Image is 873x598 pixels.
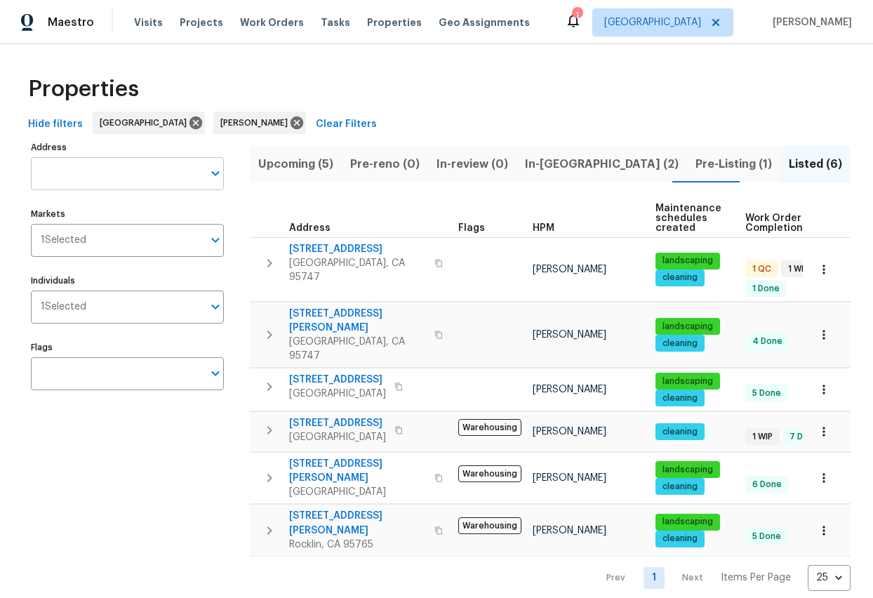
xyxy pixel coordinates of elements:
span: landscaping [657,516,719,528]
span: 1 QC [747,263,777,275]
button: Clear Filters [310,112,382,138]
nav: Pagination Navigation [593,565,851,591]
span: 7 Done [784,431,825,443]
a: Goto page 1 [644,567,665,589]
span: cleaning [657,338,703,350]
span: 5 Done [747,387,787,399]
span: Properties [367,15,422,29]
span: Maestro [48,15,94,29]
span: 1 Done [747,283,785,295]
span: [STREET_ADDRESS][PERSON_NAME] [289,509,426,537]
span: [GEOGRAPHIC_DATA] [289,430,386,444]
span: cleaning [657,533,703,545]
span: 1 WIP [747,431,778,443]
button: Open [206,364,225,383]
span: [STREET_ADDRESS] [289,242,426,256]
span: Hide filters [28,116,83,133]
span: [PERSON_NAME] [533,265,606,274]
span: [GEOGRAPHIC_DATA] [289,485,426,499]
span: Pre-Listing (1) [695,154,772,174]
span: [PERSON_NAME] [533,473,606,483]
span: [PERSON_NAME] [220,116,293,130]
span: HPM [533,223,554,233]
span: [PERSON_NAME] [533,427,606,437]
span: [STREET_ADDRESS][PERSON_NAME] [289,457,426,485]
span: [STREET_ADDRESS][PERSON_NAME] [289,307,426,335]
span: 1 Selected [41,301,86,313]
span: Flags [458,223,485,233]
div: 1 [572,8,582,22]
span: Work Orders [240,15,304,29]
span: Warehousing [458,419,521,436]
span: Geo Assignments [439,15,530,29]
span: Properties [28,82,139,96]
span: Work Order Completion [745,213,834,233]
button: Open [206,297,225,317]
span: [STREET_ADDRESS] [289,416,386,430]
button: Open [206,230,225,250]
p: Items Per Page [721,571,791,585]
span: [GEOGRAPHIC_DATA] [100,116,192,130]
span: 6 Done [747,479,787,491]
span: landscaping [657,321,719,333]
button: Hide filters [22,112,88,138]
span: In-[GEOGRAPHIC_DATA] (2) [525,154,679,174]
span: [PERSON_NAME] [533,330,606,340]
span: 1 WIP [782,263,814,275]
span: Upcoming (5) [258,154,333,174]
span: Rocklin, CA 95765 [289,538,426,552]
span: [PERSON_NAME] [767,15,852,29]
label: Individuals [31,277,224,285]
span: landscaping [657,255,719,267]
span: In-review (0) [436,154,508,174]
span: [PERSON_NAME] [533,526,606,536]
span: [GEOGRAPHIC_DATA], CA 95747 [289,335,426,363]
span: landscaping [657,376,719,387]
span: Address [289,223,331,233]
span: [PERSON_NAME] [533,385,606,394]
span: [GEOGRAPHIC_DATA] [604,15,701,29]
span: cleaning [657,426,703,438]
span: Warehousing [458,465,521,482]
span: [GEOGRAPHIC_DATA] [289,387,386,401]
span: Clear Filters [316,116,377,133]
span: Visits [134,15,163,29]
span: landscaping [657,464,719,476]
span: [STREET_ADDRESS] [289,373,386,387]
span: Projects [180,15,223,29]
label: Address [31,143,224,152]
div: [PERSON_NAME] [213,112,306,134]
label: Markets [31,210,224,218]
span: 1 Selected [41,234,86,246]
div: [GEOGRAPHIC_DATA] [93,112,205,134]
span: cleaning [657,392,703,404]
span: Warehousing [458,517,521,534]
span: Maintenance schedules created [655,204,721,233]
span: Listed (6) [789,154,842,174]
span: Tasks [321,18,350,27]
label: Flags [31,343,224,352]
button: Open [206,164,225,183]
span: 4 Done [747,335,788,347]
span: cleaning [657,272,703,284]
div: 25 [808,559,851,596]
span: cleaning [657,481,703,493]
span: 5 Done [747,531,787,543]
span: Pre-reno (0) [350,154,420,174]
span: [GEOGRAPHIC_DATA], CA 95747 [289,256,426,284]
